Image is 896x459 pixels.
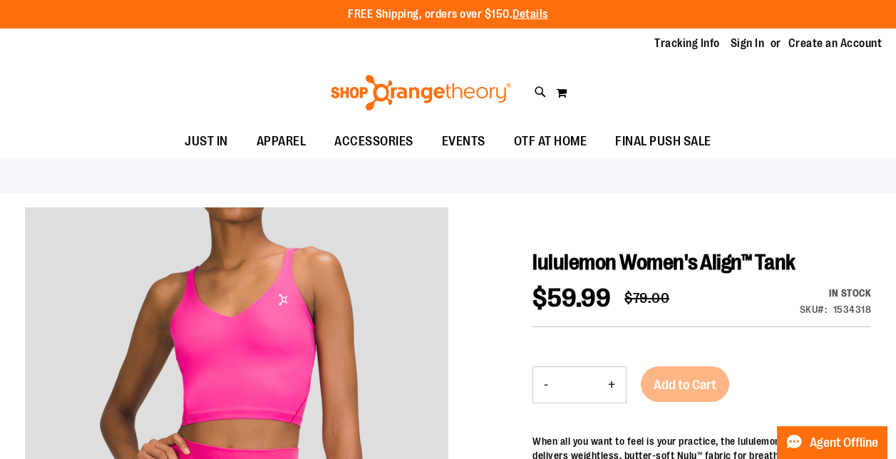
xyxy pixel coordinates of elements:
a: APPAREL [242,125,321,158]
span: OTF AT HOME [514,125,587,158]
button: Decrease product quantity [533,367,559,403]
div: Availability [800,286,872,300]
a: Sign In [731,36,765,51]
a: Details [513,8,548,21]
span: JUST IN [185,125,228,158]
a: FINAL PUSH SALE [601,125,726,158]
a: ACCESSORIES [320,125,428,158]
strong: SKU [800,304,828,315]
a: Create an Account [788,36,882,51]
a: OTF AT HOME [500,125,602,158]
span: $79.00 [624,290,669,306]
p: FREE Shipping, orders over $150. [348,6,548,23]
img: Shop Orangetheory [329,75,513,110]
span: Agent Offline [810,436,878,450]
span: APPAREL [257,125,307,158]
span: $59.99 [532,284,610,313]
a: EVENTS [428,125,500,158]
a: JUST IN [170,125,242,158]
input: Product quantity [559,368,597,402]
button: Agent Offline [777,426,887,459]
div: In stock [800,286,872,300]
span: ACCESSORIES [334,125,413,158]
a: Tracking Info [654,36,720,51]
span: lululemon Women's Align™ Tank [532,250,795,274]
button: Increase product quantity [597,367,626,403]
span: EVENTS [442,125,485,158]
span: FINAL PUSH SALE [615,125,711,158]
div: 1534318 [833,302,872,316]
